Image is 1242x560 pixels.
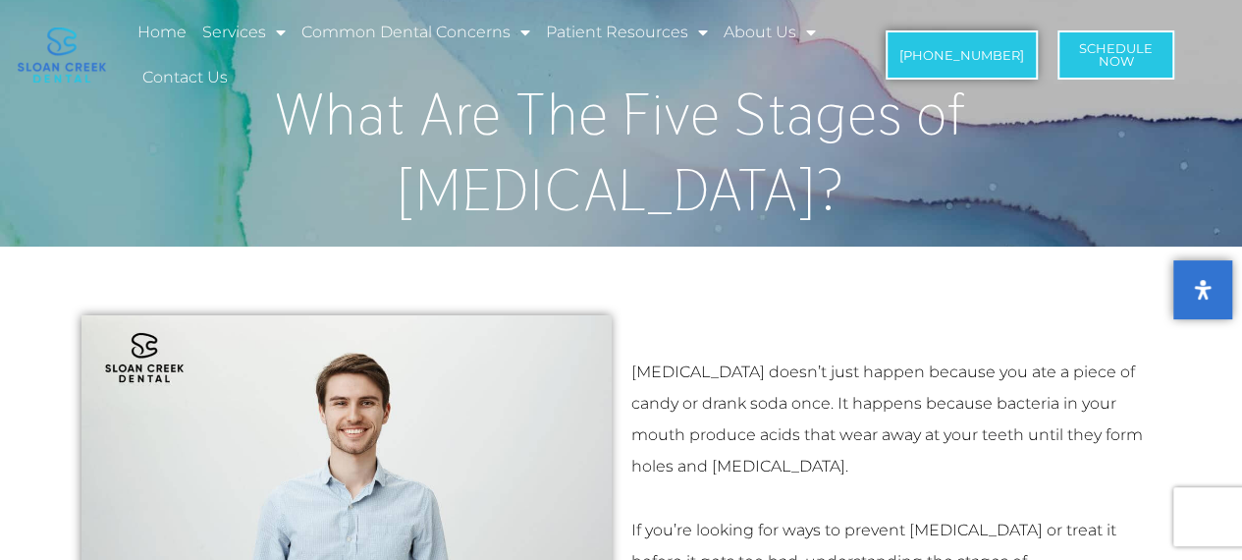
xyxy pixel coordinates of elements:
[1057,30,1174,80] a: ScheduleNow
[721,10,819,55] a: About Us
[1173,260,1232,319] button: Open Accessibility Panel
[886,30,1038,80] a: [PHONE_NUMBER]
[72,77,1171,227] h1: What Are The Five Stages of [MEDICAL_DATA]?
[543,10,711,55] a: Patient Resources
[199,10,289,55] a: Services
[18,28,106,83] img: logo
[135,10,189,55] a: Home
[1079,42,1153,68] span: Schedule Now
[298,10,533,55] a: Common Dental Concerns
[135,10,852,100] nav: Menu
[139,55,231,100] a: Contact Us
[631,357,1161,482] p: [MEDICAL_DATA] doesn’t just happen because you ate a piece of candy or drank soda once. It happen...
[899,49,1024,62] span: [PHONE_NUMBER]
